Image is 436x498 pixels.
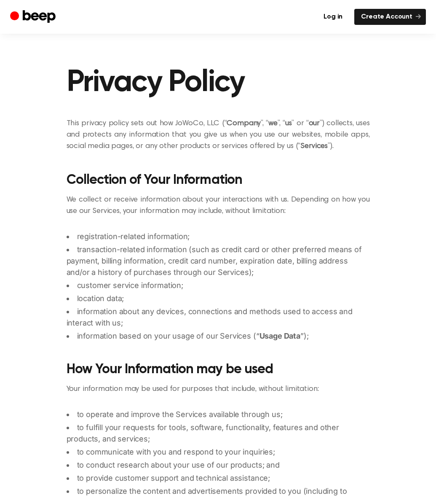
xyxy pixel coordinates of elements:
[67,244,370,278] li: transaction-related information (such as credit card or other preferred means of payment, billing...
[67,422,370,444] li: to fulfill your requests for tools, software, functionality, features and other products, and ser...
[10,9,58,25] a: Beep
[67,459,370,471] li: to conduct research about your use of our products; and
[67,67,370,98] h1: Privacy Policy
[67,446,370,458] li: to communicate with you and respond to your inquiries;
[67,194,370,217] p: We collect or receive information about your interactions with us. Depending on how you use our S...
[67,231,370,242] li: registration-related information;
[67,280,370,291] li: customer service information;
[285,120,292,127] strong: us
[300,143,328,150] strong: Services
[309,120,320,127] strong: our
[67,362,370,377] h2: How Your Information may be used
[67,306,370,328] li: information about any devices, connections and methods used to access and interact with us;
[227,120,261,127] strong: Company
[67,172,370,188] h2: Collection of Your Information
[259,331,300,340] strong: Usage Data
[67,384,370,395] p: Your information may be used for purposes that include, without limitation:
[67,118,370,152] p: This privacy policy sets out how JoWoCo, LLC (“ ”, “ ”, “ ” or “ ”) collects, uses and protects a...
[354,9,426,25] a: Create Account
[268,120,278,127] strong: we
[67,409,370,420] li: to operate and improve the Services available through us;
[67,472,370,484] li: to provide customer support and technical assistance;
[67,330,370,342] li: information based on your usage of our Services (“ ”);
[317,9,349,25] a: Log in
[67,293,370,304] li: location data;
